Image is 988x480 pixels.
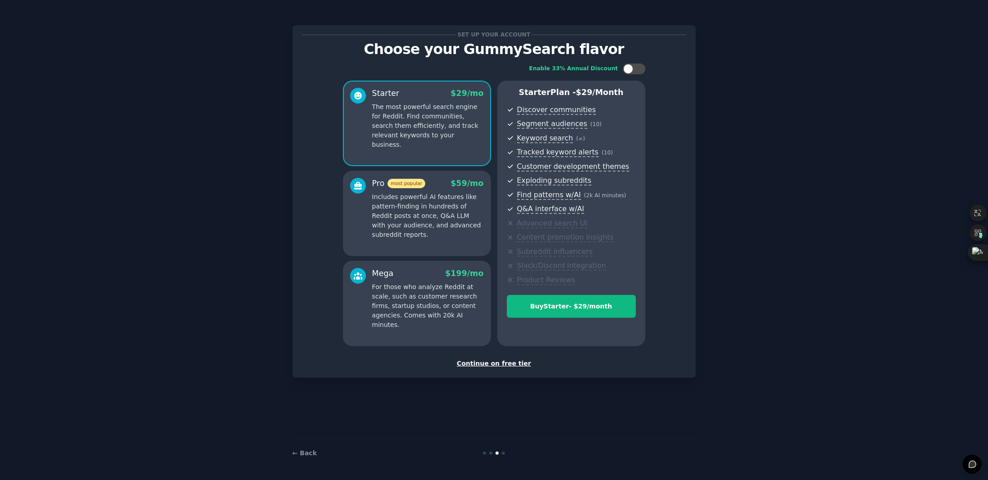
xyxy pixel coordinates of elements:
[372,178,425,189] div: Pro
[584,192,627,199] span: ( 2k AI minutes )
[517,176,591,186] span: Exploding subreddits
[507,295,636,318] button: BuyStarter- $29/month
[451,179,483,188] span: $ 59 /mo
[591,121,602,127] span: ( 10 )
[517,105,596,115] span: Discover communities
[517,204,584,214] span: Q&A interface w/AI
[372,268,394,279] div: Mega
[456,30,532,40] span: Set up your account
[507,302,636,311] div: Buy Starter - $ 29 /month
[517,190,581,200] span: Find patterns w/AI
[372,282,484,330] p: For those who analyze Reddit at scale, such as customer research firms, startup studios, or conte...
[517,162,630,172] span: Customer development themes
[517,119,587,129] span: Segment audiences
[517,219,587,228] span: Advanced search UI
[302,41,686,57] p: Choose your GummySearch flavor
[507,87,636,98] p: Starter Plan -
[517,148,599,157] span: Tracked keyword alerts
[517,233,614,242] span: Content promotion insights
[451,89,483,98] span: $ 29 /mo
[388,179,425,188] span: most popular
[372,192,484,240] p: Includes powerful AI features like pattern-finding in hundreds of Reddit posts at once, Q&A LLM w...
[517,276,575,285] span: Product Reviews
[372,88,400,99] div: Starter
[517,247,593,257] span: Subreddit influencers
[372,102,484,149] p: The most powerful search engine for Reddit. Find communities, search them efficiently, and track ...
[302,359,686,368] div: Continue on free tier
[293,449,317,457] a: ← Back
[517,261,606,271] span: Slack/Discord integration
[529,65,618,73] div: Enable 33% Annual Discount
[576,136,585,142] span: ( ∞ )
[517,134,573,143] span: Keyword search
[602,149,613,156] span: ( 10 )
[576,88,624,97] span: $ 29 /month
[445,269,483,278] span: $ 199 /mo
